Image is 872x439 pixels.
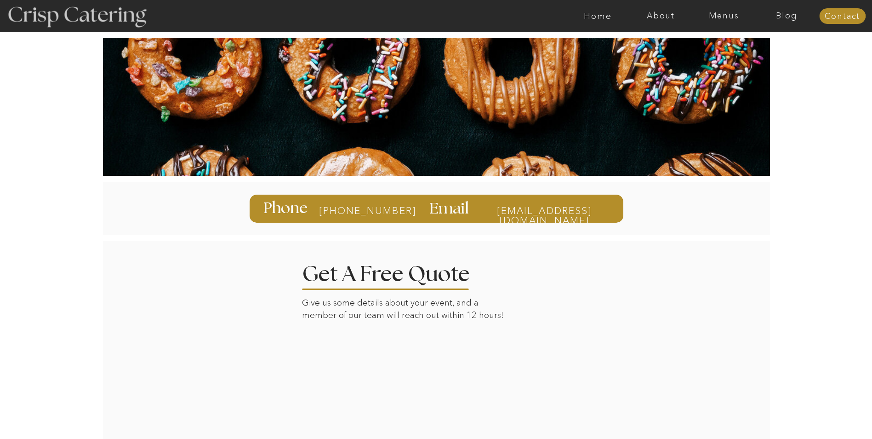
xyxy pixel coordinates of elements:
a: About [629,12,692,21]
a: [PHONE_NUMBER] [319,206,392,216]
a: Menus [692,12,755,21]
h3: Email [429,201,472,216]
h3: Phone [263,201,310,216]
a: Blog [755,12,818,21]
p: Give us some details about your event, and a member of our team will reach out within 12 hours! [302,297,510,324]
h2: Get A Free Quote [302,264,498,281]
a: Contact [819,12,866,21]
a: [EMAIL_ADDRESS][DOMAIN_NAME] [479,206,610,214]
a: Home [566,12,629,21]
